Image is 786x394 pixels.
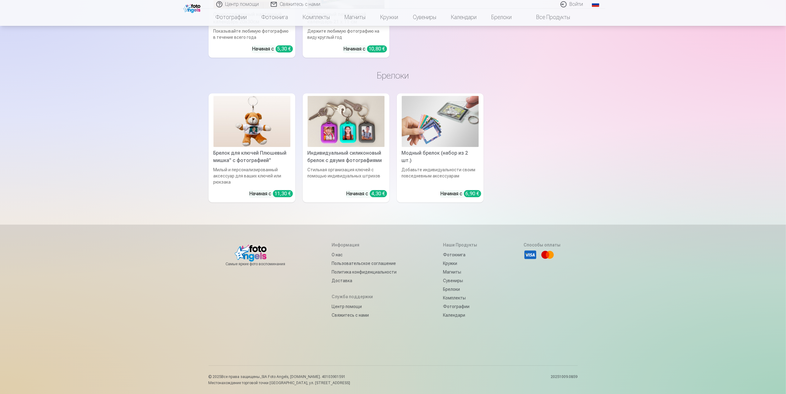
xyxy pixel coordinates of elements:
[443,285,477,294] a: Брелоки
[213,96,290,147] img: Брелок для ключей Плюшевый мишка" с фотографией"
[443,311,477,319] a: Календари
[519,9,578,26] a: Все продукты
[373,9,406,26] a: Кружки
[367,45,387,52] div: 10,80 €
[464,190,481,197] div: 6,90 €
[443,268,477,276] a: Магниты
[262,375,346,379] span: SIA Foto Angels, [DOMAIN_NAME]. 40103901591
[305,167,387,185] div: Стильная организация ключей с помощью индивидуальных штрихов
[332,276,397,285] a: Доставка
[209,374,350,379] p: © 2025 Все права защищены. ,
[276,45,293,52] div: 5,30 €
[344,45,387,53] div: Начиная с
[332,311,397,319] a: Свяжитесь с нами
[524,248,537,262] li: Visa
[249,190,293,197] div: Начиная с
[332,259,397,268] a: Пользовательское соглашение
[332,294,397,300] h5: Служба поддержки
[370,190,387,197] div: 4,30 €
[551,374,578,385] p: 20251009.0859
[211,28,293,40] div: Показывайте любимую фотографию в течение всего года
[296,9,337,26] a: Комплекты
[443,294,477,302] a: Комплекты
[443,276,477,285] a: Сувениры
[213,70,573,81] h3: Брелоки
[252,45,293,53] div: Начиная с
[443,302,477,311] a: Фотографии
[397,93,484,203] a: Модный брелок (набор из 2 шт.)Модный брелок (набор из 2 шт.)Добавьте индивидуальности своим повсе...
[524,242,561,248] h5: Способы оплаты
[209,93,295,203] a: Брелок для ключей Плюшевый мишка" с фотографией"Брелок для ключей Плюшевый мишка" с фотографией"М...
[332,250,397,259] a: О нас
[183,2,202,13] img: /fa1
[441,190,481,197] div: Начиная с
[211,149,293,164] div: Брелок для ключей Плюшевый мишка" с фотографией"
[209,9,254,26] a: Фотографии
[406,9,444,26] a: Сувениры
[444,9,484,26] a: Календари
[273,190,293,197] div: 11,30 €
[332,242,397,248] h5: Информация
[225,262,285,266] p: Самые яркие фото воспоминания
[443,259,477,268] a: Кружки
[254,9,296,26] a: Фотокнига
[305,28,387,40] div: Держите любимую фотографию на виду круглый год
[332,302,397,311] a: Центр помощи
[308,96,385,147] img: Индивидуальный силиконовый брелок с двумя фотографиями
[337,9,373,26] a: Магниты
[211,167,293,185] div: Милый и персонализированный аксессуар для ваших ключей или рюкзака
[541,248,554,262] li: Mastercard
[443,250,477,259] a: Фотокнига
[305,149,387,164] div: Индивидуальный силиконовый брелок с двумя фотографиями
[399,167,481,185] div: Добавьте индивидуальности своим повседневным аксессуарам
[402,96,479,147] img: Модный брелок (набор из 2 шт.)
[399,149,481,164] div: Модный брелок (набор из 2 шт.)
[209,380,350,385] p: Местонахождение торговой точки [GEOGRAPHIC_DATA], ул. [STREET_ADDRESS]
[332,268,397,276] a: Политика конфиденциальности
[443,242,477,248] h5: Наши продукты
[484,9,519,26] a: Брелоки
[303,93,389,203] a: Индивидуальный силиконовый брелок с двумя фотографиямиИндивидуальный силиконовый брелок с двумя ф...
[346,190,387,197] div: Начиная с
